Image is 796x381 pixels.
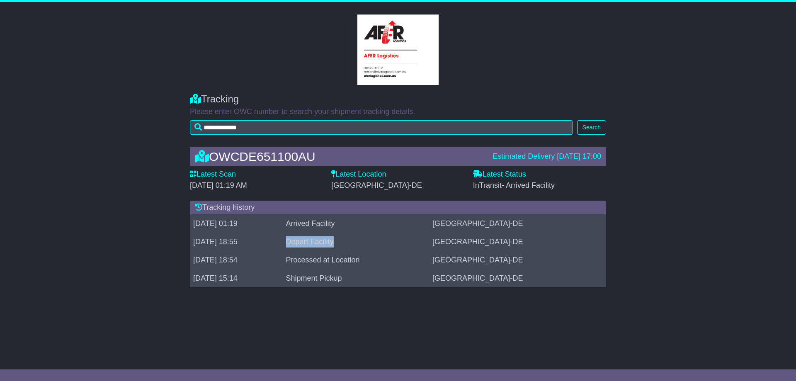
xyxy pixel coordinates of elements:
[331,170,386,179] label: Latest Location
[190,107,606,116] p: Please enter OWC number to search your shipment tracking details.
[283,215,430,233] td: Arrived Facility
[190,201,606,215] div: Tracking history
[493,152,601,161] div: Estimated Delivery [DATE] 17:00
[473,170,526,179] label: Latest Status
[190,233,283,251] td: [DATE] 18:55
[190,93,606,105] div: Tracking
[283,251,430,269] td: Processed at Location
[357,15,438,85] img: GetCustomerLogo
[283,269,430,288] td: Shipment Pickup
[190,251,283,269] td: [DATE] 18:54
[577,120,606,135] button: Search
[429,215,606,233] td: [GEOGRAPHIC_DATA]-DE
[190,269,283,288] td: [DATE] 15:14
[283,233,430,251] td: Depart Facility
[429,233,606,251] td: [GEOGRAPHIC_DATA]-DE
[190,170,236,179] label: Latest Scan
[331,181,422,189] span: [GEOGRAPHIC_DATA]-DE
[190,215,283,233] td: [DATE] 01:19
[473,181,555,189] span: InTransit
[429,251,606,269] td: [GEOGRAPHIC_DATA]-DE
[191,150,488,163] div: OWCDE651100AU
[429,269,606,288] td: [GEOGRAPHIC_DATA]-DE
[190,181,247,189] span: [DATE] 01:19 AM
[502,181,555,189] span: - Arrived Facility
